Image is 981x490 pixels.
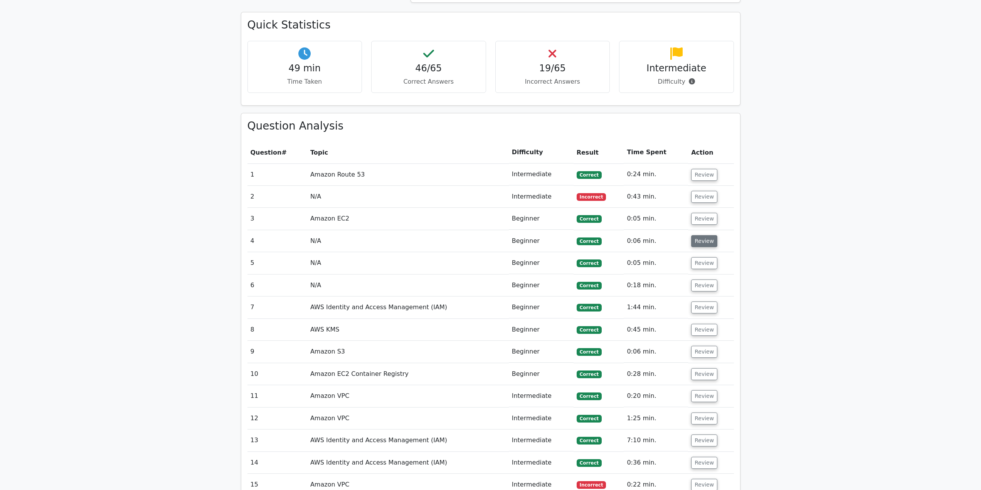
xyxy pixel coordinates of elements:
td: 0:24 min. [624,163,688,185]
td: 6 [247,274,307,296]
td: 7 [247,296,307,318]
td: 8 [247,319,307,341]
button: Review [691,390,717,402]
h3: Question Analysis [247,120,734,133]
td: AWS KMS [307,319,509,341]
td: 0:06 min. [624,341,688,363]
td: Beginner [509,296,574,318]
span: Correct [577,415,602,423]
span: Question [251,149,282,156]
p: Correct Answers [378,77,480,86]
span: Correct [577,259,602,267]
button: Review [691,191,717,203]
td: Beginner [509,341,574,363]
span: Incorrect [577,481,606,489]
button: Review [691,169,717,181]
td: 0:28 min. [624,363,688,385]
td: Beginner [509,319,574,341]
span: Correct [577,171,602,179]
td: 13 [247,429,307,451]
span: Correct [577,348,602,356]
td: 0:43 min. [624,186,688,208]
td: 1:44 min. [624,296,688,318]
td: Amazon Route 53 [307,163,509,185]
td: 14 [247,452,307,474]
td: Intermediate [509,429,574,451]
th: # [247,141,307,163]
span: Correct [577,282,602,290]
button: Review [691,368,717,380]
span: Correct [577,326,602,334]
td: 9 [247,341,307,363]
td: 7:10 min. [624,429,688,451]
td: Intermediate [509,186,574,208]
span: Correct [577,215,602,223]
td: Intermediate [509,163,574,185]
td: 0:05 min. [624,208,688,230]
td: 0:06 min. [624,230,688,252]
th: Action [688,141,734,163]
td: Intermediate [509,407,574,429]
td: 11 [247,385,307,407]
h4: Intermediate [626,63,727,74]
span: Correct [577,437,602,445]
td: 0:36 min. [624,452,688,474]
td: Amazon EC2 [307,208,509,230]
button: Review [691,213,717,225]
h3: Quick Statistics [247,19,734,32]
td: Intermediate [509,452,574,474]
span: Correct [577,237,602,245]
td: 1:25 min. [624,407,688,429]
h4: 49 min [254,63,356,74]
td: Amazon VPC [307,385,509,407]
td: N/A [307,230,509,252]
span: Correct [577,392,602,400]
span: Correct [577,459,602,467]
button: Review [691,413,717,424]
span: Incorrect [577,193,606,201]
p: Incorrect Answers [502,77,604,86]
td: Amazon S3 [307,341,509,363]
td: Beginner [509,230,574,252]
td: AWS Identity and Access Management (IAM) [307,296,509,318]
td: N/A [307,252,509,274]
td: Beginner [509,208,574,230]
button: Review [691,324,717,336]
th: Difficulty [509,141,574,163]
button: Review [691,235,717,247]
td: N/A [307,274,509,296]
td: Amazon EC2 Container Registry [307,363,509,385]
p: Difficulty [626,77,727,86]
th: Result [574,141,624,163]
button: Review [691,280,717,291]
td: 12 [247,407,307,429]
td: Beginner [509,363,574,385]
td: 10 [247,363,307,385]
td: 5 [247,252,307,274]
td: 0:18 min. [624,274,688,296]
th: Time Spent [624,141,688,163]
td: Amazon VPC [307,407,509,429]
th: Topic [307,141,509,163]
button: Review [691,257,717,269]
td: 0:05 min. [624,252,688,274]
p: Time Taken [254,77,356,86]
td: 3 [247,208,307,230]
button: Review [691,346,717,358]
td: 0:20 min. [624,385,688,407]
td: AWS Identity and Access Management (IAM) [307,452,509,474]
h4: 19/65 [502,63,604,74]
td: Beginner [509,274,574,296]
td: 2 [247,186,307,208]
button: Review [691,457,717,469]
td: AWS Identity and Access Management (IAM) [307,429,509,451]
button: Review [691,434,717,446]
td: N/A [307,186,509,208]
span: Correct [577,370,602,378]
td: Beginner [509,252,574,274]
td: 4 [247,230,307,252]
h4: 46/65 [378,63,480,74]
td: Intermediate [509,385,574,407]
td: 0:45 min. [624,319,688,341]
td: 1 [247,163,307,185]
